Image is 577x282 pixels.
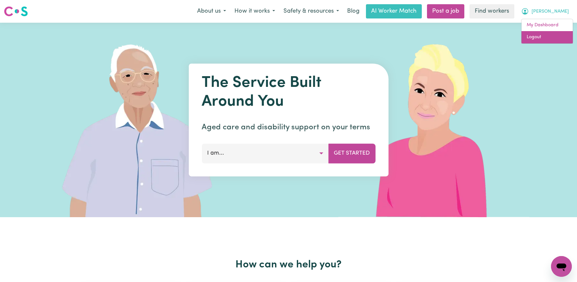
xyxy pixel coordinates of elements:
[427,4,464,18] a: Post a job
[551,256,572,277] iframe: Button to launch messaging window
[366,4,422,18] a: AI Worker Match
[532,8,569,15] span: [PERSON_NAME]
[328,144,375,163] button: Get Started
[202,74,375,111] h1: The Service Built Around You
[521,31,573,43] a: Logout
[230,5,279,18] button: How it works
[470,4,514,18] a: Find workers
[521,19,573,31] a: My Dashboard
[517,5,573,18] button: My Account
[202,144,329,163] button: I am...
[78,259,499,271] h2: How can we help you?
[4,6,28,17] img: Careseekers logo
[202,122,375,133] p: Aged care and disability support on your terms
[279,5,343,18] button: Safety & resources
[521,19,573,44] div: My Account
[343,4,363,18] a: Blog
[4,4,28,19] a: Careseekers logo
[193,5,230,18] button: About us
